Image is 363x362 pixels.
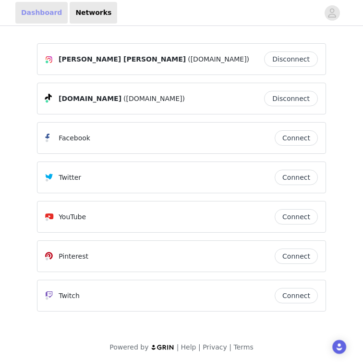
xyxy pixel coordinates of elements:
p: YouTube [59,212,86,222]
button: Connect [275,209,318,225]
span: ([DOMAIN_NAME]) [123,94,185,104]
img: logo [151,344,175,350]
button: Connect [275,170,318,185]
button: Disconnect [264,51,318,67]
button: Disconnect [264,91,318,106]
button: Connect [275,130,318,146]
span: [DOMAIN_NAME] [59,94,121,104]
p: Pinterest [59,251,88,262]
span: Powered by [109,343,148,351]
span: | [177,343,179,351]
span: | [198,343,201,351]
div: Open Intercom Messenger [332,340,346,354]
a: Dashboard [15,2,68,24]
button: Connect [275,249,318,264]
span: [PERSON_NAME] [PERSON_NAME] [59,54,186,64]
img: Instagram Icon [45,56,53,63]
p: Twitter [59,173,81,183]
span: | [229,343,231,351]
a: Terms [233,343,253,351]
a: Help [181,343,196,351]
p: Facebook [59,133,90,143]
p: Twitch [59,291,80,301]
a: Networks [70,2,117,24]
span: ([DOMAIN_NAME]) [188,54,249,64]
button: Connect [275,288,318,303]
a: Privacy [203,343,227,351]
div: avatar [327,5,337,21]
